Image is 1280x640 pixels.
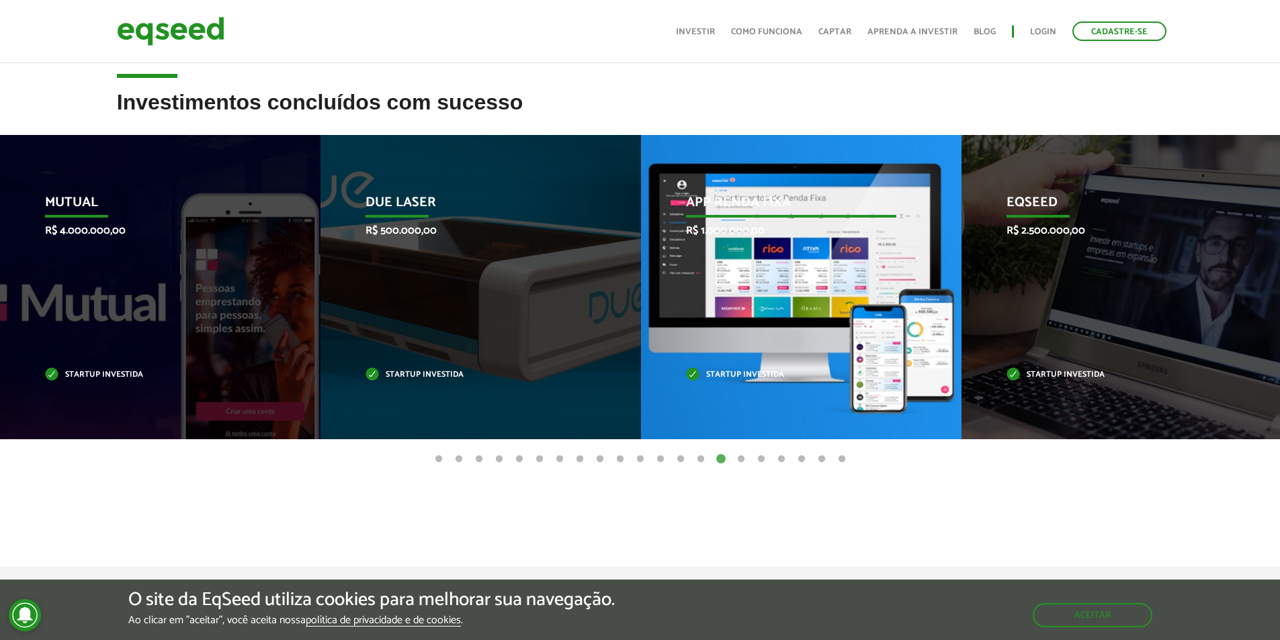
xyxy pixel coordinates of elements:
[1007,224,1217,237] p: R$ 2.500.000,00
[452,453,466,466] button: 2 of 21
[755,453,768,466] button: 17 of 21
[795,453,808,466] button: 19 of 21
[654,453,667,466] button: 12 of 21
[128,590,615,610] h5: O site da EqSeed utiliza cookies para melhorar sua navegação.
[432,453,445,466] button: 1 of 21
[835,453,849,466] button: 21 of 21
[1030,28,1056,36] a: Login
[867,28,957,36] a: Aprenda a investir
[1007,195,1217,218] p: EqSeed
[818,28,851,36] a: Captar
[472,453,486,466] button: 3 of 21
[1007,371,1217,379] p: Startup investida
[573,453,587,466] button: 8 of 21
[128,614,615,627] p: Ao clicar em "aceitar", você aceita nossa .
[493,453,506,466] button: 4 of 21
[45,371,255,379] p: Startup investida
[366,224,576,237] p: R$ 500.000,00
[366,371,576,379] p: Startup investida
[533,453,546,466] button: 6 of 21
[553,453,566,466] button: 7 of 21
[634,453,647,466] button: 11 of 21
[686,224,896,237] p: R$ 1.000.000,00
[1072,21,1166,41] a: Cadastre-se
[45,195,255,218] p: Mutual
[974,28,996,36] a: Blog
[734,453,748,466] button: 16 of 21
[513,453,526,466] button: 5 of 21
[117,91,1164,134] h2: Investimentos concluídos com sucesso
[1033,603,1152,627] button: Aceitar
[694,453,708,466] button: 14 of 21
[815,453,828,466] button: 20 of 21
[613,453,627,466] button: 10 of 21
[306,615,461,627] a: política de privacidade e de cookies
[775,453,788,466] button: 18 of 21
[686,195,896,218] p: App Renda Fixa
[676,28,715,36] a: Investir
[674,453,687,466] button: 13 of 21
[593,453,607,466] button: 9 of 21
[45,224,255,237] p: R$ 4.000.000,00
[366,195,576,218] p: Due Laser
[714,453,728,466] button: 15 of 21
[731,28,802,36] a: Como funciona
[686,371,896,379] p: Startup investida
[117,13,224,49] img: EqSeed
